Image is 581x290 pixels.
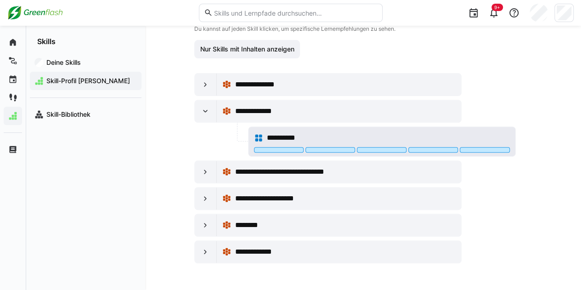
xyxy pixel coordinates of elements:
span: 9+ [494,5,500,10]
span: Nur Skills mit Inhalten anzeigen [198,45,295,54]
span: Skill-Profil [PERSON_NAME] [45,76,137,85]
button: Nur Skills mit Inhalten anzeigen [194,40,300,58]
p: Du kannst auf jeden Skill klicken, um spezifische Lernempfehlungen zu sehen. [194,25,516,33]
input: Skills und Lernpfade durchsuchen… [213,9,377,17]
